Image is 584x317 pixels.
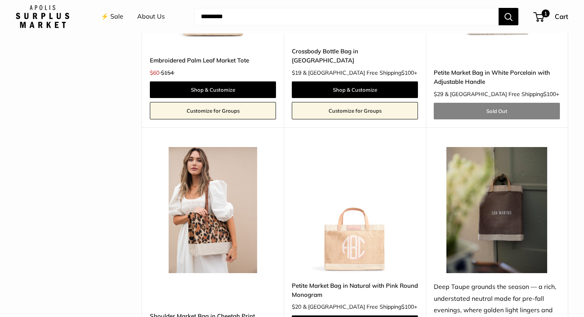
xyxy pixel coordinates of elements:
[401,303,414,310] span: $100
[292,147,418,273] img: description_Make it yours with monogram.
[434,147,560,273] img: Deep Taupe grounds the season — a rich, understated neutral made for pre-fall evenings, where gol...
[137,11,165,23] a: About Us
[150,102,276,119] a: Customize for Groups
[292,47,418,65] a: Crossbody Bottle Bag in [GEOGRAPHIC_DATA]
[534,10,568,23] a: 1 Cart
[16,5,69,28] img: Apolis: Surplus Market
[292,102,418,119] a: Customize for Groups
[101,11,123,23] a: ⚡️ Sale
[292,303,301,310] span: $20
[161,69,174,76] span: $154
[555,12,568,21] span: Cart
[303,304,417,309] span: & [GEOGRAPHIC_DATA] Free Shipping +
[434,68,560,87] a: Petite Market Bag in White Porcelain with Adjustable Handle
[434,91,443,98] span: $29
[445,91,559,97] span: & [GEOGRAPHIC_DATA] Free Shipping +
[499,8,518,25] button: Search
[434,103,560,119] a: Sold Out
[292,147,418,273] a: description_Make it yours with monogram.Petite Market Bag in Natural with Pink Round Monogram
[150,56,276,65] a: Embroidered Palm Leaf Market Tote
[543,91,556,98] span: $100
[303,70,417,75] span: & [GEOGRAPHIC_DATA] Free Shipping +
[292,281,418,300] a: Petite Market Bag in Natural with Pink Round Monogram
[150,81,276,98] a: Shop & Customize
[150,147,276,273] a: Shoulder Market Bag in Cheetah Printdescription_Make it yours with custom printed text.
[292,81,418,98] a: Shop & Customize
[401,69,414,76] span: $100
[542,9,550,17] span: 1
[150,69,159,76] span: $60
[195,8,499,25] input: Search...
[292,69,301,76] span: $19
[150,147,276,273] img: Shoulder Market Bag in Cheetah Print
